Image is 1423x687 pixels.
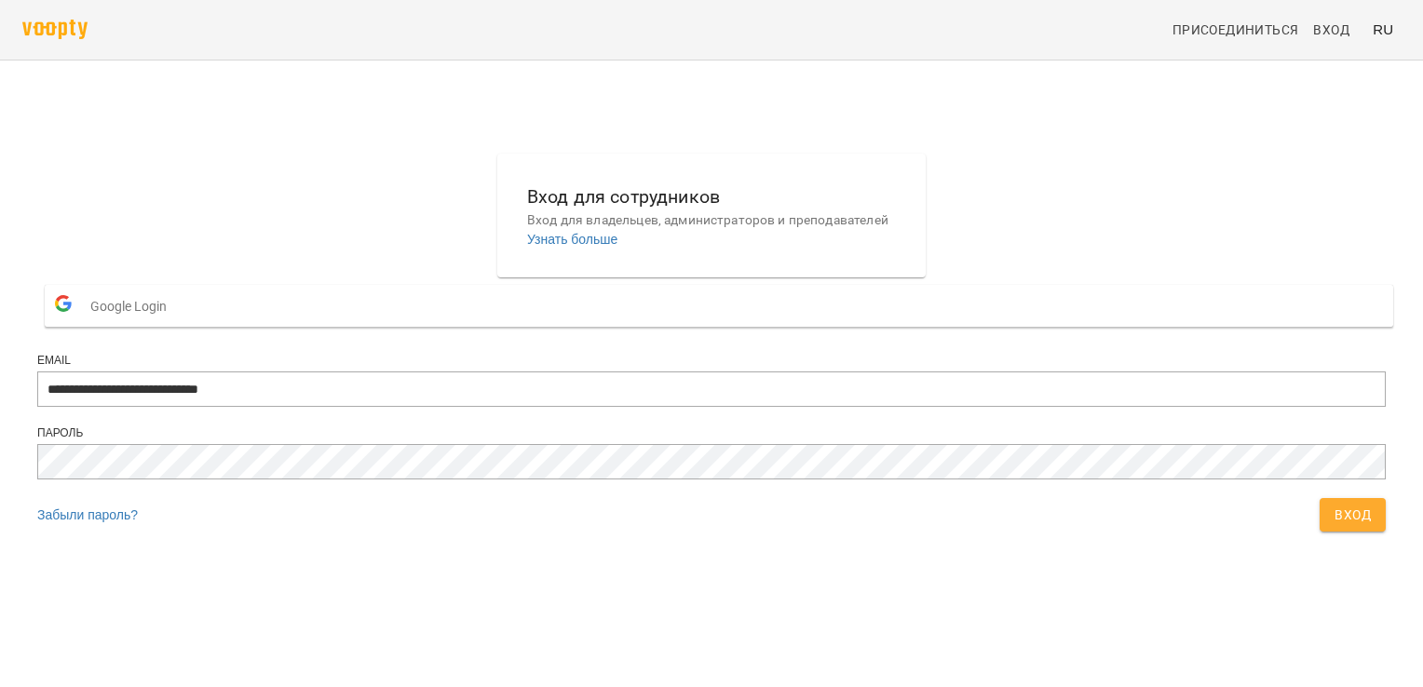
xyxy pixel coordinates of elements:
[1320,498,1386,532] button: Вход
[1165,13,1307,47] a: Присоединиться
[45,285,1393,327] button: Google Login
[22,20,88,39] img: voopty.png
[1306,13,1365,47] a: Вход
[1335,504,1371,526] span: Вход
[1313,19,1349,41] span: Вход
[1365,12,1401,47] button: RU
[37,353,1386,369] div: Email
[37,507,138,522] a: Забыли пароль?
[527,211,896,230] p: Вход для владельцев, администраторов и преподавателей
[527,232,617,247] a: Узнать больше
[90,288,176,325] span: Google Login
[512,168,911,263] button: Вход для сотрудниковВход для владельцев, администраторов и преподавателейУзнать больше
[527,182,896,211] h6: Вход для сотрудников
[37,425,1386,441] div: Пароль
[1373,20,1393,39] span: RU
[1172,19,1299,41] span: Присоединиться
